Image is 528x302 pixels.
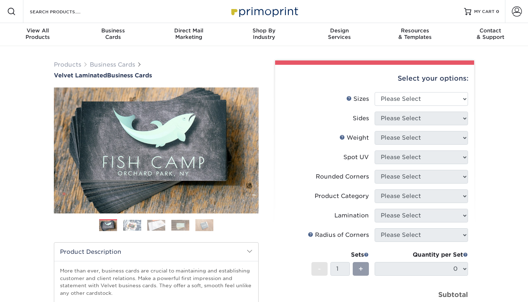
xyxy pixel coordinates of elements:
[29,7,99,16] input: SEARCH PRODUCTS.....
[353,114,369,123] div: Sides
[302,27,377,34] span: Design
[54,48,259,253] img: Velvet Laminated 01
[195,219,213,231] img: Business Cards 05
[453,27,528,40] div: & Support
[171,220,189,231] img: Business Cards 04
[75,27,151,40] div: Cards
[75,27,151,34] span: Business
[375,251,468,259] div: Quantity per Set
[302,23,377,46] a: DesignServices
[226,27,302,40] div: Industry
[453,27,528,34] span: Contact
[54,72,107,79] span: Velvet Laminated
[75,23,151,46] a: BusinessCards
[343,153,369,162] div: Spot UV
[315,192,369,200] div: Product Category
[302,27,377,40] div: Services
[358,263,363,274] span: +
[318,263,321,274] span: -
[151,23,226,46] a: Direct MailMarketing
[226,23,302,46] a: Shop ByIndustry
[346,95,369,103] div: Sizes
[453,23,528,46] a: Contact& Support
[334,211,369,220] div: Lamination
[54,61,81,68] a: Products
[151,27,226,40] div: Marketing
[147,220,165,231] img: Business Cards 03
[151,27,226,34] span: Direct Mail
[377,27,453,34] span: Resources
[54,243,258,261] h2: Product Description
[281,65,468,92] div: Select your options:
[54,72,259,79] h1: Business Cards
[438,290,468,298] strong: Subtotal
[99,217,117,235] img: Business Cards 01
[339,134,369,142] div: Weight
[311,251,369,259] div: Sets
[123,220,141,231] img: Business Cards 02
[474,9,495,15] span: MY CART
[308,231,369,239] div: Radius of Corners
[226,27,302,34] span: Shop By
[316,172,369,181] div: Rounded Corners
[496,9,499,14] span: 0
[377,23,453,46] a: Resources& Templates
[90,61,135,68] a: Business Cards
[377,27,453,40] div: & Templates
[54,72,259,79] a: Velvet LaminatedBusiness Cards
[228,4,300,19] img: Primoprint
